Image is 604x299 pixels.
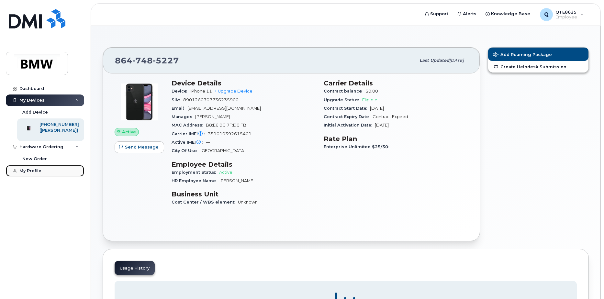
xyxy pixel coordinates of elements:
[219,170,232,175] span: Active
[172,106,187,111] span: Email
[324,123,375,127] span: Initial Activation Date
[122,129,136,135] span: Active
[238,200,258,205] span: Unknown
[324,89,365,94] span: Contract balance
[419,58,449,63] span: Last updated
[195,114,230,119] span: [PERSON_NAME]
[215,89,252,94] a: + Upgrade Device
[324,114,373,119] span: Contract Expiry Date
[206,140,210,145] span: —
[488,61,588,72] a: Create Helpdesk Submission
[187,106,261,111] span: [EMAIL_ADDRESS][DOMAIN_NAME]
[324,144,392,149] span: Enterprise Unlimited $25/30
[172,148,200,153] span: City Of Use
[115,56,179,65] span: 864
[125,144,159,150] span: Send Message
[370,106,384,111] span: [DATE]
[153,56,179,65] span: 5227
[115,141,164,153] button: Send Message
[488,48,588,61] button: Add Roaming Package
[493,52,552,58] span: Add Roaming Package
[183,97,239,102] span: 8901260707736235900
[172,123,206,127] span: MAC Address
[219,178,254,183] span: [PERSON_NAME]
[375,123,389,127] span: [DATE]
[200,148,245,153] span: [GEOGRAPHIC_DATA]
[172,114,195,119] span: Manager
[172,89,190,94] span: Device
[365,89,378,94] span: $0.00
[172,131,208,136] span: Carrier IMEI
[324,79,468,87] h3: Carrier Details
[172,97,183,102] span: SIM
[172,170,219,175] span: Employment Status
[172,190,316,198] h3: Business Unit
[172,200,238,205] span: Cost Center / WBS element
[208,131,252,136] span: 351010392615401
[324,97,362,102] span: Upgrade Status
[120,83,159,121] img: iPhone_11.jpg
[206,123,246,127] span: B8:E6:0C:7F:D0:FB
[132,56,153,65] span: 748
[324,106,370,111] span: Contract Start Date
[449,58,464,63] span: [DATE]
[362,97,377,102] span: Eligible
[373,114,408,119] span: Contract Expired
[172,178,219,183] span: HR Employee Name
[190,89,212,94] span: iPhone 11
[172,79,316,87] h3: Device Details
[324,135,468,143] h3: Rate Plan
[576,271,599,294] iframe: Messenger Launcher
[172,140,206,145] span: Active IMEI
[172,161,316,168] h3: Employee Details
